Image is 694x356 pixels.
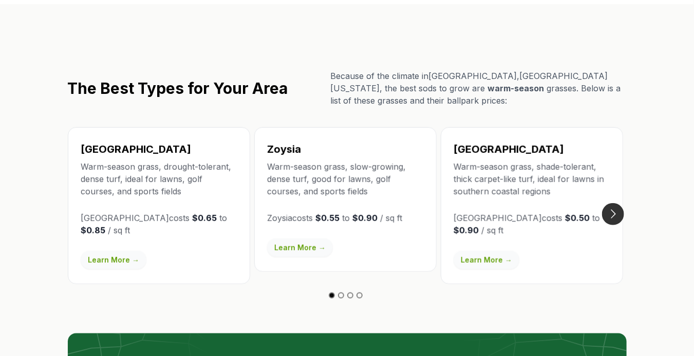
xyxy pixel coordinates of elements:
p: [GEOGRAPHIC_DATA] costs to / sq ft [454,212,610,236]
a: Learn More → [81,251,146,269]
h2: The Best Types for Your Area [68,79,288,97]
button: Go to next slide [602,203,624,225]
strong: $0.90 [454,225,479,235]
p: [GEOGRAPHIC_DATA] costs to / sq ft [81,212,237,236]
p: Warm-season grass, slow-growing, dense turf, good for lawns, golf courses, and sports fields [267,161,424,197]
button: Go to slide 2 [338,292,344,299]
button: Go to slide 1 [329,292,335,299]
h3: [GEOGRAPHIC_DATA] [81,142,237,156]
h3: Zoysia [267,142,424,156]
span: warm-season [488,83,545,93]
strong: $0.90 [352,213,378,223]
a: Learn More → [267,239,333,257]
strong: $0.65 [192,213,217,223]
p: Zoysia costs to / sq ft [267,212,424,224]
p: Because of the climate in [GEOGRAPHIC_DATA] , [GEOGRAPHIC_DATA][US_STATE] , the best sods to grow... [331,70,627,107]
strong: $0.50 [565,213,590,223]
p: Warm-season grass, shade-tolerant, thick carpet-like turf, ideal for lawns in southern coastal re... [454,161,610,197]
h3: [GEOGRAPHIC_DATA] [454,142,610,156]
button: Go to slide 4 [357,292,363,299]
p: Warm-season grass, drought-tolerant, dense turf, ideal for lawns, golf courses, and sports fields [81,161,237,197]
strong: $0.85 [81,225,105,235]
a: Learn More → [454,251,519,269]
strong: $0.55 [315,213,340,223]
button: Go to slide 3 [347,292,353,299]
